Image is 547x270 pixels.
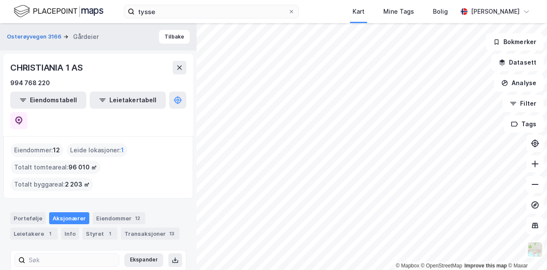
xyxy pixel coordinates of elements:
[124,253,163,267] button: Ekspander
[465,263,507,269] a: Improve this map
[25,254,119,267] input: Søk
[491,54,544,71] button: Datasett
[494,74,544,92] button: Analyse
[106,229,114,238] div: 1
[168,229,176,238] div: 13
[7,33,63,41] button: Osterøyvegen 3166
[11,160,100,174] div: Totalt tomteareal :
[10,78,50,88] div: 994 768 220
[46,229,54,238] div: 1
[503,95,544,112] button: Filter
[49,212,89,224] div: Aksjonærer
[10,61,85,74] div: CHRISTIANIA 1 AS
[68,162,97,172] span: 96 010 ㎡
[53,145,60,155] span: 12
[133,214,142,223] div: 12
[93,212,145,224] div: Eiendommer
[504,229,547,270] div: Kontrollprogram for chat
[73,32,99,42] div: Gårdeier
[65,179,90,190] span: 2 203 ㎡
[121,228,179,240] div: Transaksjoner
[396,263,419,269] a: Mapbox
[67,143,127,157] div: Leide lokasjoner :
[11,178,93,191] div: Totalt byggareal :
[471,6,520,17] div: [PERSON_NAME]
[90,92,166,109] button: Leietakertabell
[504,229,547,270] iframe: Chat Widget
[433,6,448,17] div: Bolig
[504,116,544,133] button: Tags
[486,33,544,50] button: Bokmerker
[421,263,462,269] a: OpenStreetMap
[383,6,414,17] div: Mine Tags
[10,92,86,109] button: Eiendomstabell
[135,5,288,18] input: Søk på adresse, matrikkel, gårdeiere, leietakere eller personer
[353,6,365,17] div: Kart
[11,143,63,157] div: Eiendommer :
[121,145,124,155] span: 1
[82,228,118,240] div: Styret
[14,4,103,19] img: logo.f888ab2527a4732fd821a326f86c7f29.svg
[10,228,58,240] div: Leietakere
[61,228,79,240] div: Info
[10,212,46,224] div: Portefølje
[159,30,190,44] button: Tilbake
